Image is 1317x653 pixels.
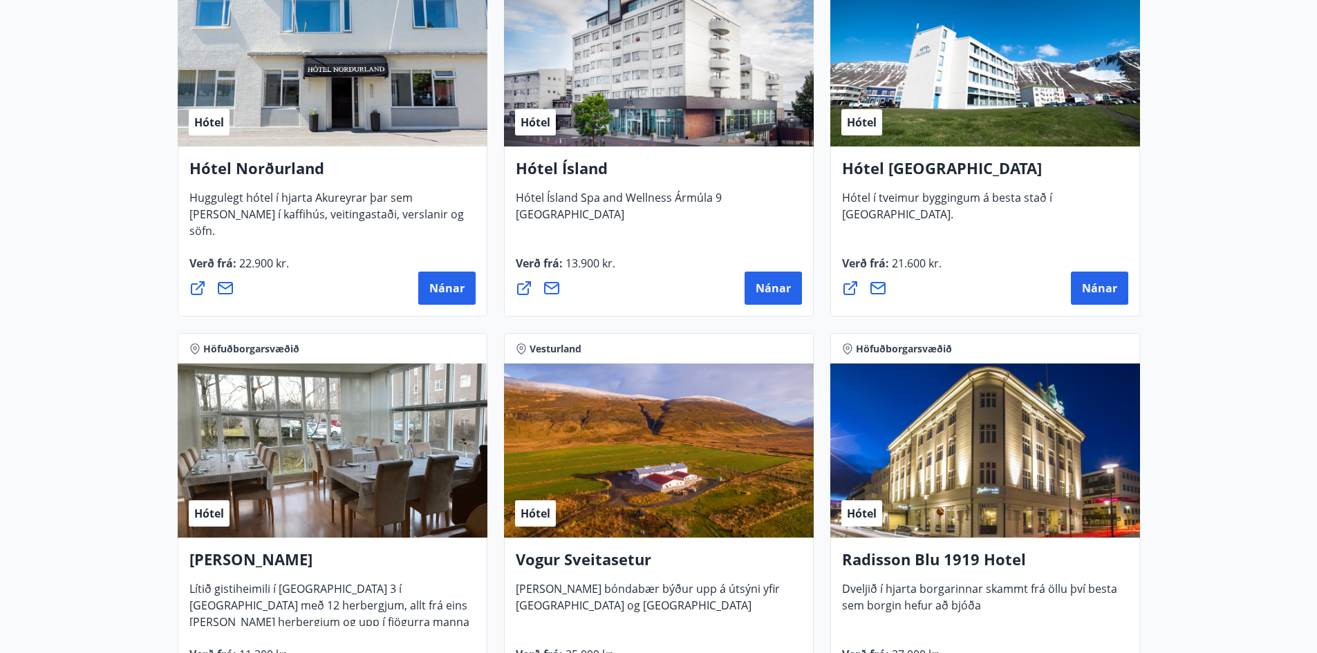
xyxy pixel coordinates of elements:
[516,158,802,189] h4: Hótel Ísland
[847,115,877,130] span: Hótel
[516,549,802,580] h4: Vogur Sveitasetur
[563,256,615,271] span: 13.900 kr.
[745,272,802,305] button: Nánar
[236,256,289,271] span: 22.900 kr.
[203,342,299,356] span: Höfuðborgarsvæðið
[756,281,791,296] span: Nánar
[189,158,476,189] h4: Hótel Norðurland
[189,190,464,249] span: Huggulegt hótel í hjarta Akureyrar þar sem [PERSON_NAME] í kaffihús, veitingastaði, verslanir og ...
[842,256,942,282] span: Verð frá :
[530,342,581,356] span: Vesturland
[189,256,289,282] span: Verð frá :
[429,281,465,296] span: Nánar
[856,342,952,356] span: Höfuðborgarsvæðið
[194,115,224,130] span: Hótel
[847,506,877,521] span: Hótel
[418,272,476,305] button: Nánar
[1071,272,1128,305] button: Nánar
[516,581,780,624] span: [PERSON_NAME] bóndabær býður upp á útsýni yfir [GEOGRAPHIC_DATA] og [GEOGRAPHIC_DATA]
[842,190,1052,233] span: Hótel í tveimur byggingum á besta stað í [GEOGRAPHIC_DATA].
[516,256,615,282] span: Verð frá :
[1082,281,1117,296] span: Nánar
[842,549,1128,580] h4: Radisson Blu 1919 Hotel
[889,256,942,271] span: 21.600 kr.
[521,506,550,521] span: Hótel
[189,549,476,580] h4: [PERSON_NAME]
[194,506,224,521] span: Hótel
[842,158,1128,189] h4: Hótel [GEOGRAPHIC_DATA]
[842,581,1117,624] span: Dveljið í hjarta borgarinnar skammt frá öllu því besta sem borgin hefur að bjóða
[521,115,550,130] span: Hótel
[516,190,722,233] span: Hótel Ísland Spa and Wellness Ármúla 9 [GEOGRAPHIC_DATA]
